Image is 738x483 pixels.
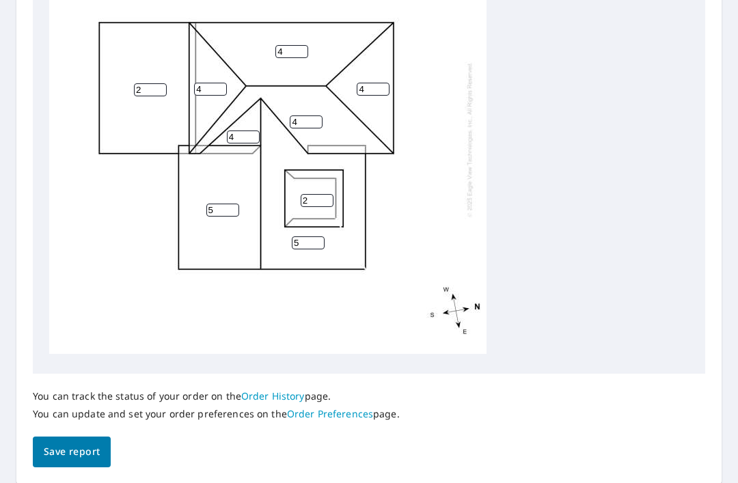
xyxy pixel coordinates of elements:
p: You can track the status of your order on the page. [33,390,400,402]
p: You can update and set your order preferences on the page. [33,408,400,420]
span: Save report [44,443,100,460]
a: Order Preferences [287,407,373,420]
button: Save report [33,437,111,467]
a: Order History [241,389,305,402]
